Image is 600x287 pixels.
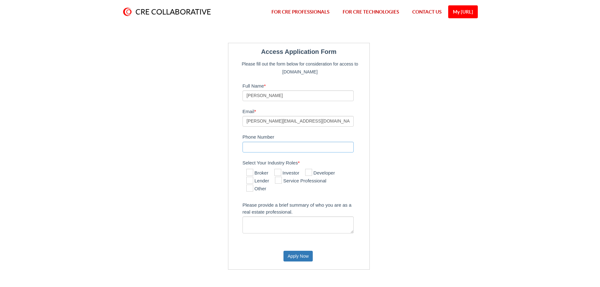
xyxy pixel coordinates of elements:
label: Full Name [243,80,366,90]
label: Broker [246,169,268,177]
label: Phone Number [243,131,366,141]
legend: Access Application Form [231,46,366,57]
label: Please provide a brief summary of who you are as a real estate professional. [243,199,366,216]
button: Apply Now [283,251,313,261]
label: Email [243,106,366,116]
label: Select Your Industry Roles [243,157,366,167]
label: Lender [246,177,269,185]
label: Other [246,185,266,193]
label: Developer [305,169,335,177]
label: Investor [274,169,299,177]
a: My [URL] [448,5,478,18]
label: Service Professional [275,177,326,185]
p: Please fill out the form below for consideration for access to [DOMAIN_NAME] [239,60,361,75]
